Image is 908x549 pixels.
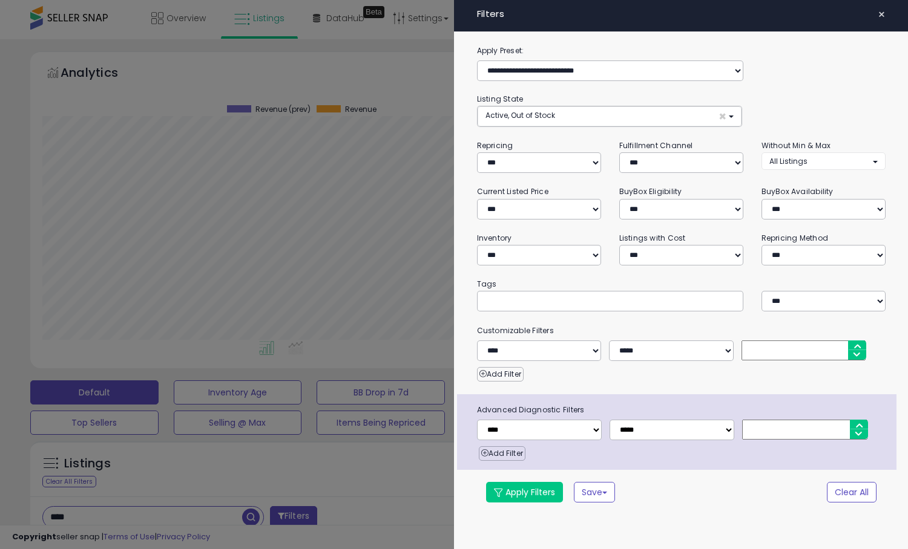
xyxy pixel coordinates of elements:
button: Clear All [827,482,877,502]
small: Repricing [477,140,513,151]
small: Listing State [477,94,524,104]
button: All Listings [762,152,886,170]
button: Apply Filters [486,482,563,502]
small: Tags [468,278,895,291]
small: Current Listed Price [477,186,548,197]
span: × [878,6,886,23]
small: Without Min & Max [762,140,831,151]
span: Active, Out of Stock [485,110,555,120]
button: Save [574,482,615,502]
span: × [719,110,726,123]
h4: Filters [477,9,886,19]
small: BuyBox Availability [762,186,834,197]
small: Fulfillment Channel [619,140,693,151]
label: Apply Preset: [468,44,895,57]
button: × [873,6,890,23]
small: Listings with Cost [619,233,686,243]
small: Repricing Method [762,233,829,243]
button: Active, Out of Stock × [478,106,742,126]
button: Add Filter [479,446,525,461]
small: Inventory [477,233,512,243]
small: BuyBox Eligibility [619,186,682,197]
span: Advanced Diagnostic Filters [468,403,896,417]
span: All Listings [769,156,808,166]
small: Customizable Filters [468,324,895,337]
button: Add Filter [477,367,524,382]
